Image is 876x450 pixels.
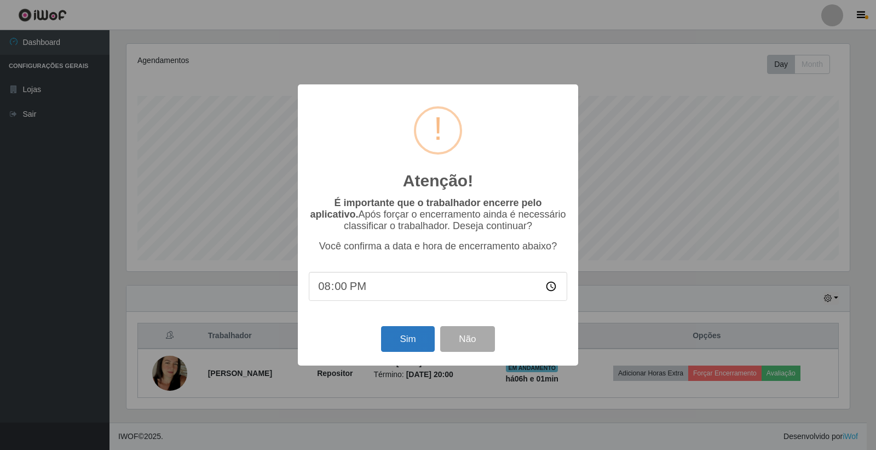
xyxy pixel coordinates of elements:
[309,197,567,232] p: Após forçar o encerramento ainda é necessário classificar o trabalhador. Deseja continuar?
[381,326,434,352] button: Sim
[403,171,473,191] h2: Atenção!
[309,241,567,252] p: Você confirma a data e hora de encerramento abaixo?
[310,197,541,220] b: É importante que o trabalhador encerre pelo aplicativo.
[440,326,494,352] button: Não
